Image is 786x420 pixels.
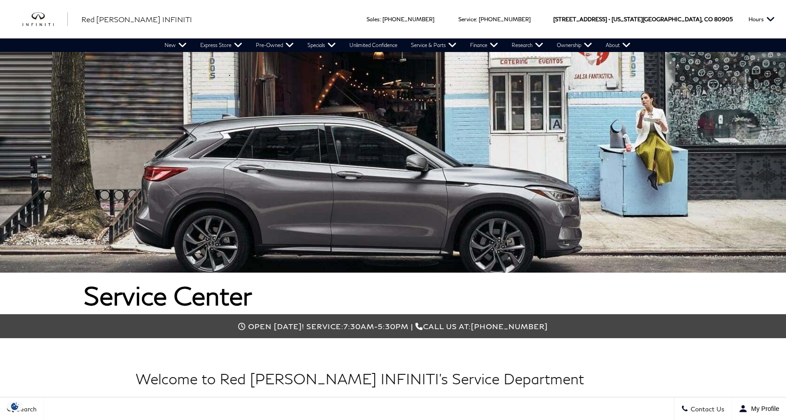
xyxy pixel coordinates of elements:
a: [STREET_ADDRESS] • [US_STATE][GEOGRAPHIC_DATA], CO 80905 [553,16,733,23]
span: | [411,322,413,330]
a: Specials [301,38,343,52]
span: [PHONE_NUMBER] [471,322,548,330]
span: Open [DATE]! [248,322,304,330]
a: Ownership [550,38,599,52]
span: Red [PERSON_NAME] INFINITI [81,15,192,24]
section: Click to Open Cookie Consent Modal [5,401,25,411]
span: Search [14,405,37,413]
a: Pre-Owned [249,38,301,52]
a: New [158,38,193,52]
a: infiniti [23,12,68,27]
div: Call us at: [84,322,703,330]
span: Sales [367,16,380,23]
a: [PHONE_NUMBER] [479,16,531,23]
span: My Profile [748,405,779,412]
h1: Service Center [84,282,703,310]
a: Unlimited Confidence [343,38,404,52]
a: Red [PERSON_NAME] INFINITI [81,14,192,25]
span: : [380,16,381,23]
span: Contact Us [688,405,725,413]
a: Finance [463,38,505,52]
h2: Welcome to Red [PERSON_NAME] INFINITI’s Service Department [136,371,651,387]
a: [PHONE_NUMBER] [382,16,434,23]
a: About [599,38,637,52]
span: Service: [306,322,344,330]
img: INFINITI [23,12,68,27]
a: Research [505,38,550,52]
nav: Main Navigation [158,38,637,52]
span: : [476,16,477,23]
span: 7:30am-5:30pm [344,322,409,330]
img: Opt-Out Icon [5,401,25,411]
a: Service & Parts [404,38,463,52]
button: Open user profile menu [732,397,786,420]
a: Express Store [193,38,249,52]
span: Service [458,16,476,23]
